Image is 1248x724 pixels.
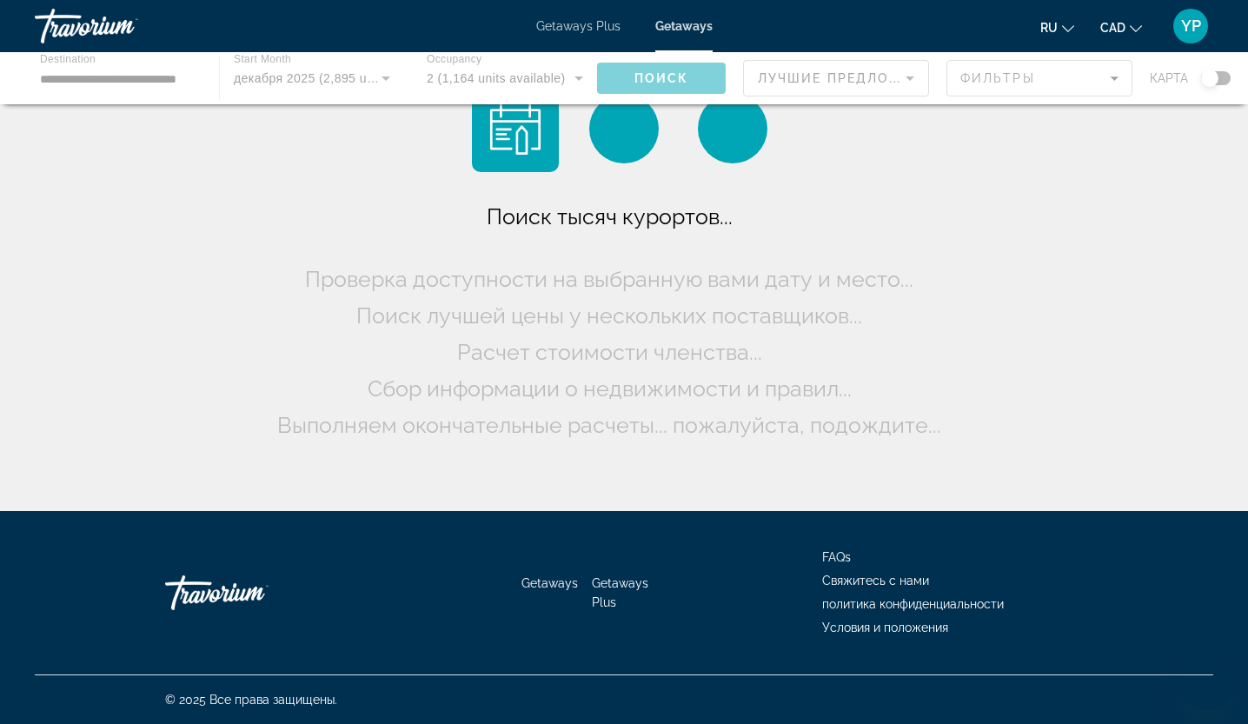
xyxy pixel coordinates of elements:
[487,203,733,229] span: Поиск тысяч курортов...
[1040,21,1058,35] span: ru
[165,567,339,619] a: Go Home
[1100,21,1125,35] span: CAD
[35,3,209,49] a: Travorium
[521,576,578,590] a: Getaways
[368,375,852,402] span: Сбор информации о недвижимости и правил...
[1181,17,1201,35] span: YP
[1100,15,1142,40] button: Change currency
[655,19,713,33] a: Getaways
[822,621,948,634] a: Условия и положения
[592,576,648,609] a: Getaways Plus
[457,339,762,365] span: Расчет стоимости членства...
[822,597,1004,611] a: политика конфиденциальности
[1040,15,1074,40] button: Change language
[1168,8,1213,44] button: User Menu
[356,302,862,329] span: Поиск лучшей цены у нескольких поставщиков...
[1178,654,1234,710] iframe: Кнопка для запуску вікна повідомлень
[277,412,941,438] span: Выполняем окончательные расчеты... пожалуйста, подождите...
[822,550,851,564] a: FAQs
[165,693,337,707] span: © 2025 Все права защищены.
[536,19,621,33] a: Getaways Plus
[305,266,913,292] span: Проверка доступности на выбранную вами дату и место...
[822,574,929,588] a: Свяжитесь с нами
